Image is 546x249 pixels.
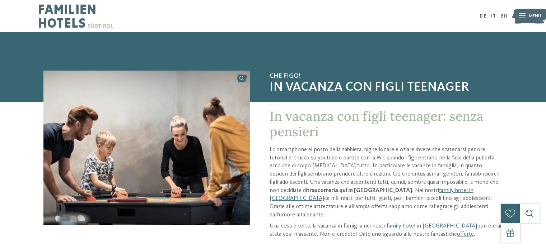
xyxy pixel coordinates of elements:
p: Lo smartphone al posto della sabbiera, bighellonare e oziare invece che scatenarsi per ore, tutor... [270,146,503,219]
a: family hotel in [GEOGRAPHIC_DATA] [387,223,477,229]
strong: trascorrerla qui in [GEOGRAPHIC_DATA] [307,188,412,193]
span: In vacanza con figli teenager: senza pensieri [270,108,484,140]
a: EN [501,14,507,19]
span: Menu [529,13,541,19]
a: offerte [457,231,474,237]
a: DE [480,14,486,19]
span: In vacanza con figli teenager [270,80,503,95]
p: Una cosa è certa: la vacanza in famiglia nei nostri non è mai stata così rilassante. Non ci crede... [270,222,503,238]
img: Progettate delle vacanze con i vostri figli teenager? [43,71,250,225]
span: Che figo! [270,72,503,80]
a: IT [491,14,496,19]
